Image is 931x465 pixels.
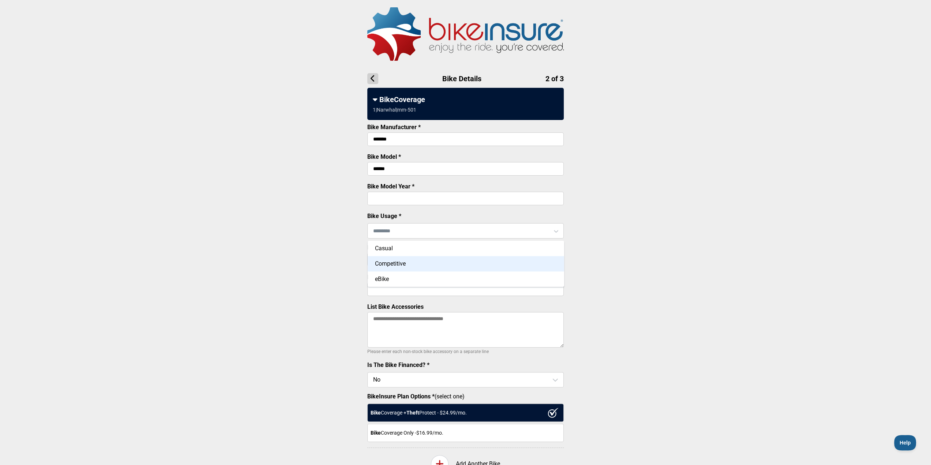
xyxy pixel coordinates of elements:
[367,303,424,310] label: List Bike Accessories
[406,410,419,416] strong: Theft
[367,274,418,281] label: Bike Serial Number
[367,404,564,422] div: Coverage + Protect - $ 24.99 /mo.
[367,424,564,442] div: Coverage Only - $16.99 /mo.
[367,183,414,190] label: Bike Model Year *
[373,107,416,113] div: 1 | Narwhal | mm-501
[367,361,429,368] label: Is The Bike Financed? *
[367,213,401,220] label: Bike Usage *
[367,153,401,160] label: Bike Model *
[894,435,916,450] iframe: Toggle Customer Support
[367,124,421,131] label: Bike Manufacturer *
[367,73,564,84] h1: Bike Details
[367,393,435,400] strong: BikeInsure Plan Options *
[367,347,564,356] p: Please enter each non-stock bike accessory on a separate line
[545,74,564,83] span: 2 of 3
[367,393,564,400] label: (select one)
[368,271,564,287] div: eBike
[548,408,559,418] img: ux1sgP1Haf775SAghJI38DyDlYP+32lKFAAAAAElFTkSuQmCC
[368,256,564,271] div: Competitive
[373,95,558,104] div: BikeCoverage
[367,244,424,251] label: Bike Purchase Price *
[371,430,381,436] strong: Bike
[371,410,381,416] strong: Bike
[368,241,564,256] div: Casual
